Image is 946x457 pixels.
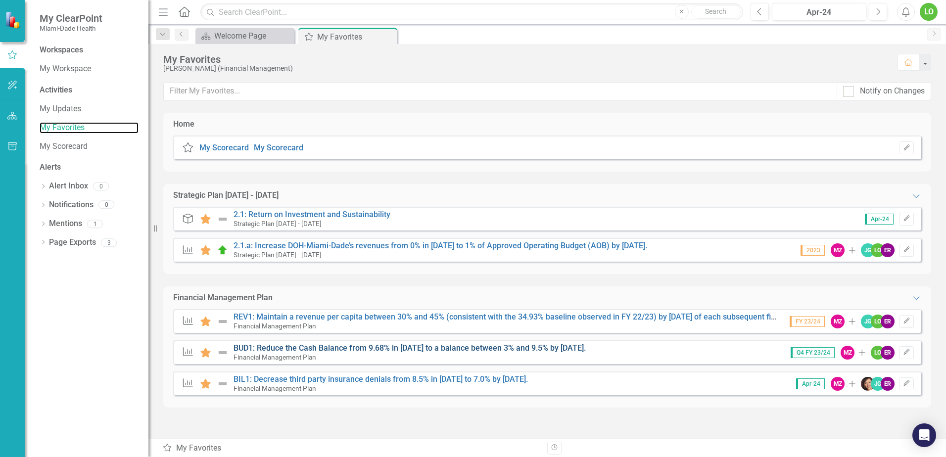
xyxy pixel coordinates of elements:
[40,141,139,152] a: My Scorecard
[790,316,825,327] span: FY 23/24
[4,10,23,29] img: ClearPoint Strategy
[860,86,925,97] div: Notify on Changes
[796,378,825,389] span: Apr-24
[831,377,845,391] div: MZ
[831,243,845,257] div: MZ
[234,322,316,330] small: Financial Management Plan
[791,347,835,358] span: Q4 FY 23/24
[173,292,273,304] div: Financial Management Plan
[861,377,875,391] img: Patricia Bustamante
[214,30,292,42] div: Welcome Page
[234,220,322,228] small: Strategic Plan [DATE] - [DATE]
[173,190,279,201] div: Strategic Plan [DATE] - [DATE]
[317,31,395,43] div: My Favorites
[234,384,316,392] small: Financial Management Plan
[217,244,229,256] img: On Track
[199,143,249,152] a: My Scorecard
[691,5,741,19] button: Search
[899,141,914,154] button: Set Home Page
[217,347,229,359] img: Not Defined
[198,30,292,42] a: Welcome Page
[234,343,586,353] a: BUD1: Reduce the Cash Balance from 9.68% in [DATE] to a balance between 3% and 9.5% by [DATE].
[93,182,109,190] div: 0
[173,119,194,130] div: Home
[163,82,837,100] input: Filter My Favorites...
[200,3,743,21] input: Search ClearPoint...
[40,103,139,115] a: My Updates
[234,353,316,361] small: Financial Management Plan
[234,210,390,219] a: 2.1: Return on Investment and Sustainability
[163,65,888,72] div: [PERSON_NAME] (Financial Management)
[163,54,888,65] div: My Favorites
[234,374,528,384] a: BIL1: Decrease third party insurance denials from 8.5% in [DATE] to 7.0% by [DATE].
[861,243,875,257] div: JG
[87,220,103,228] div: 1
[881,243,895,257] div: ER
[217,213,229,225] img: Not Defined
[871,377,885,391] div: JG
[98,201,114,209] div: 0
[881,315,895,328] div: ER
[871,243,885,257] div: LO
[234,241,647,250] a: 2.1.a: Increase DOH-Miami-Dade’s revenues from 0% in [DATE] to 1% of Approved Operating Budget (A...
[775,6,863,18] div: Apr-24
[101,238,117,247] div: 3
[49,237,96,248] a: Page Exports
[49,218,82,229] a: Mentions
[162,443,540,454] div: My Favorites
[40,162,139,173] div: Alerts
[881,377,895,391] div: ER
[40,12,102,24] span: My ClearPoint
[841,346,854,360] div: MZ
[881,346,895,360] div: ER
[40,63,139,75] a: My Workspace
[912,423,936,447] div: Open Intercom Messenger
[772,3,866,21] button: Apr-24
[861,315,875,328] div: JG
[871,315,885,328] div: LO
[831,315,845,328] div: MZ
[40,85,139,96] div: Activities
[49,181,88,192] a: Alert Inbox
[217,316,229,327] img: Not Defined
[40,122,139,134] a: My Favorites
[49,199,94,211] a: Notifications
[871,346,885,360] div: LO
[40,24,102,32] small: Miami-Dade Health
[865,214,894,225] span: Apr-24
[920,3,938,21] button: LO
[234,251,322,259] small: Strategic Plan [DATE] - [DATE]
[40,45,83,56] div: Workspaces
[217,378,229,390] img: Not Defined
[801,245,825,256] span: 2023
[705,7,726,15] span: Search
[254,143,303,152] a: My Scorecard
